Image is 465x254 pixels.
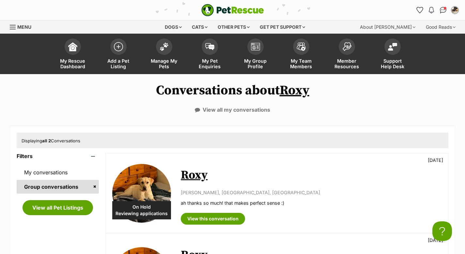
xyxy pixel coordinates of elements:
[428,237,443,244] p: [DATE]
[287,58,316,69] span: My Team Members
[181,199,442,206] p: ah thanks so much! that makes perfect sense :)
[233,35,278,74] a: My Group Profile
[22,138,80,143] span: Displaying Conversations
[450,5,460,15] button: My account
[23,200,93,215] a: View all Pet Listings
[429,7,434,13] img: notifications-46538b983faf8c2785f20acdc204bb7945ddae34d4c08c2a6579f10ce5e182be.svg
[241,58,270,69] span: My Group Profile
[414,5,425,15] a: Favourites
[112,164,171,223] img: Roxy
[160,42,169,51] img: manage-my-pets-icon-02211641906a0b7f246fdf0571729dbe1e7629f14944591b6c1af311fb30b64b.svg
[251,43,260,51] img: group-profile-icon-3fa3cf56718a62981997c0bc7e787c4b2cf8bcc04b72c1350f741eb67cf2f40e.svg
[104,58,133,69] span: Add a Pet Listing
[112,210,171,217] span: Reviewing applications
[17,24,31,30] span: Menu
[17,166,99,179] a: My conversations
[428,157,443,164] p: [DATE]
[160,21,186,34] div: Dogs
[201,4,264,16] a: PetRescue
[149,58,179,69] span: Manage My Pets
[112,201,171,219] div: On Hold
[355,21,420,34] div: About [PERSON_NAME]
[187,35,233,74] a: My Pet Enquiries
[96,35,141,74] a: Add a Pet Listing
[205,43,214,50] img: pet-enquiries-icon-7e3ad2cf08bfb03b45e93fb7055b45f3efa6380592205ae92323e6603595dc1f.svg
[201,4,264,16] img: logo-e224e6f780fb5917bec1dbf3a21bbac754714ae5b6737aabdf751b685950b380.svg
[181,168,208,183] a: Roxy
[342,42,351,51] img: member-resources-icon-8e73f808a243e03378d46382f2149f9095a855e16c252ad45f914b54edf8863c.svg
[195,58,225,69] span: My Pet Enquiries
[10,21,36,32] a: Menu
[324,35,370,74] a: Member Resources
[17,180,99,194] a: Group conversations
[297,42,306,51] img: team-members-icon-5396bd8760b3fe7c0b43da4ab00e1e3bb1a5d9ba89233759b79545d2d3fc5d0d.svg
[195,107,270,113] a: View all my conversations
[378,58,407,69] span: Support Help Desk
[187,21,212,34] div: Cats
[255,21,310,34] div: Get pet support
[421,21,460,34] div: Good Reads
[17,153,99,159] header: Filters
[114,42,123,51] img: add-pet-listing-icon-0afa8454b4691262ce3f59096e99ab1cd57d4a30225e0717b998d2c9b9846f56.svg
[414,5,460,15] ul: Account quick links
[181,189,442,196] p: [PERSON_NAME], [GEOGRAPHIC_DATA], [GEOGRAPHIC_DATA]
[213,21,254,34] div: Other pets
[426,5,437,15] button: Notifications
[370,35,415,74] a: Support Help Desk
[438,5,448,15] a: Conversations
[278,35,324,74] a: My Team Members
[50,35,96,74] a: My Rescue Dashboard
[332,58,362,69] span: Member Resources
[68,42,77,51] img: dashboard-icon-eb2f2d2d3e046f16d808141f083e7271f6b2e854fb5c12c21221c1fb7104beca.svg
[432,221,452,241] iframe: Help Scout Beacon - Open
[440,7,447,13] img: chat-41dd97257d64d25036548639549fe6c8038ab92f7586957e7f3b1b290dea8141.svg
[42,138,51,143] strong: all 2
[388,43,397,51] img: help-desk-icon-fdf02630f3aa405de69fd3d07c3f3aa587a6932b1a1747fa1d2bba05be0121f9.svg
[181,213,245,225] a: View this conversation
[141,35,187,74] a: Manage My Pets
[58,58,87,69] span: My Rescue Dashboard
[280,82,309,99] a: Roxy
[452,7,458,13] img: Ms Patricia Osborn profile pic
